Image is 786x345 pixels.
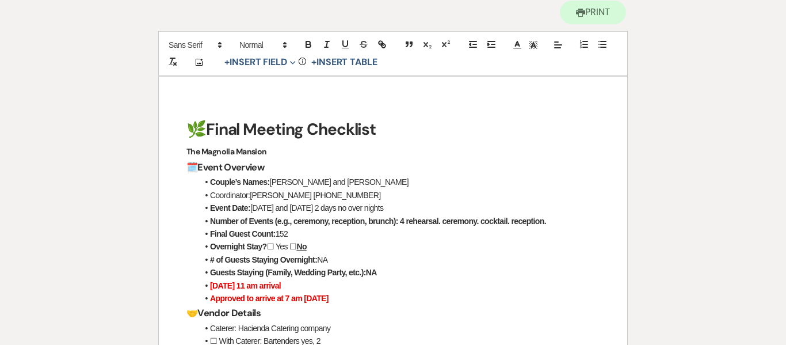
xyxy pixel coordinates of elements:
li: Caterer: Hacienda Catering company [198,322,600,335]
span: Text Background Color [525,38,541,52]
span: Header Formats [234,38,291,52]
strong: Event Overview [197,161,264,173]
strong: Vendor Details [197,307,261,319]
li: NA [198,253,600,266]
strong: Final Guest Count: [210,229,276,238]
h3: 🤝 [186,305,600,321]
button: Insert Field [220,55,300,69]
button: +Insert Table [307,55,381,69]
li: [PERSON_NAME] and [PERSON_NAME] [198,176,600,188]
strong: Overnight Stay? [210,242,267,251]
button: Print [560,1,626,24]
u: No [296,242,306,251]
span: + [224,58,230,67]
li: [DATE] and [DATE] 2 days no over nights [198,202,600,214]
strong: The Magnolia Mansion [186,146,267,157]
strong: [DATE] 11 am arrival [210,281,281,290]
li: ☐ Yes ☐ [198,240,600,253]
strong: Final Meeting Checklist [206,119,376,140]
li: 152 [198,228,600,240]
h3: 🗓️ [186,159,600,176]
strong: Number of Events (e.g., ceremony, reception, brunch): 4 rehearsal. ceremony. cocktail. reception. [210,217,546,226]
strong: # of Guests Staying Overnight: [210,255,317,264]
span: Text Color [509,38,525,52]
strong: Couple’s Names: [210,177,269,187]
span: + [311,58,316,67]
strong: Approved to arrive at 7 am [DATE] [210,294,329,303]
span: Alignment [550,38,566,52]
li: Coordinator:[PERSON_NAME] [PHONE_NUMBER] [198,189,600,202]
h1: 🌿 [186,115,600,144]
strong: Event Date: [210,203,250,213]
strong: Guests Staying (Family, Wedding Party, etc.):NA [210,268,377,277]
